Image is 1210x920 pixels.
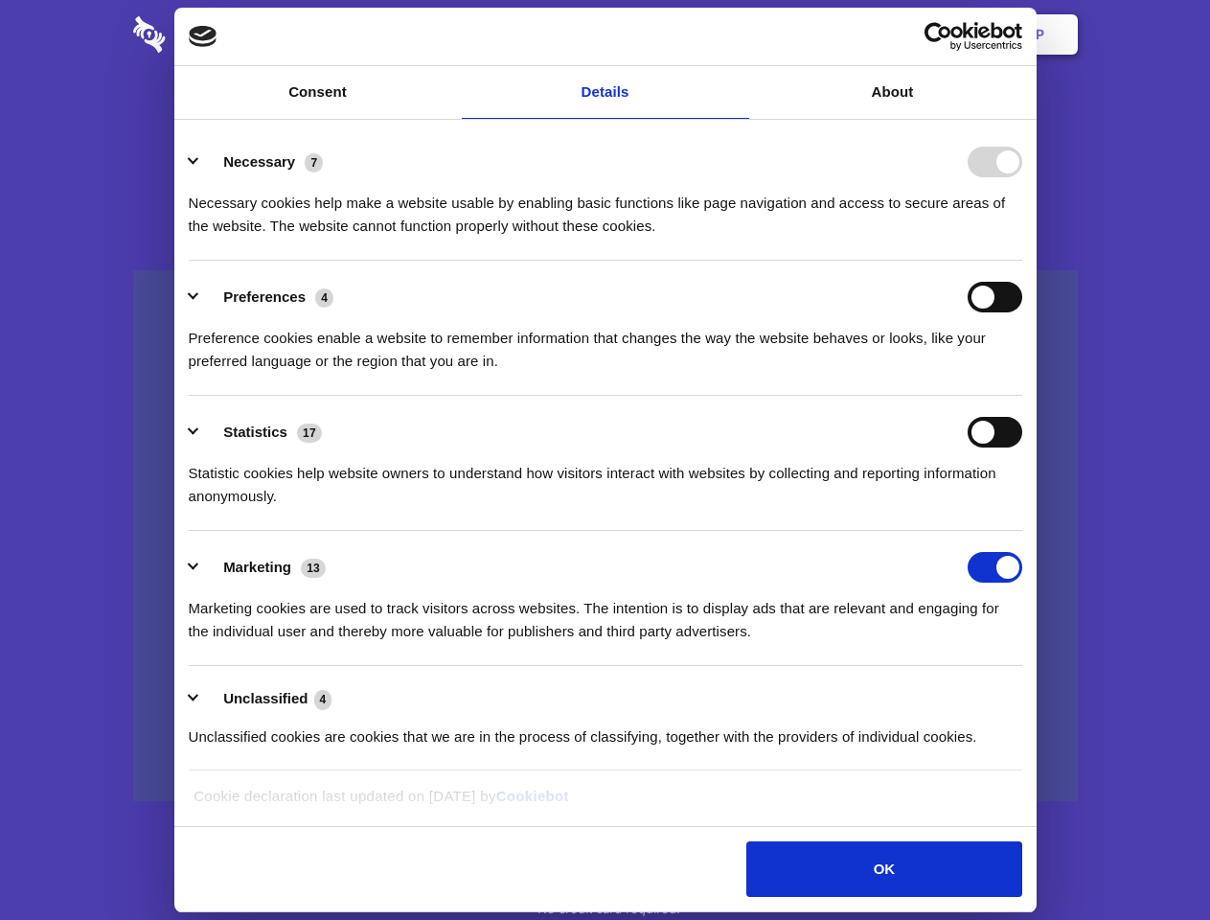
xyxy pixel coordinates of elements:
label: Necessary [223,153,295,170]
button: Statistics (17) [189,417,334,448]
label: Statistics [223,424,287,440]
a: Wistia video thumbnail [133,270,1078,802]
span: 13 [301,559,326,578]
span: 17 [297,424,322,443]
a: Login [869,5,952,64]
a: About [749,66,1037,119]
label: Preferences [223,288,306,305]
button: Necessary (7) [189,147,335,177]
div: Unclassified cookies are cookies that we are in the process of classifying, together with the pro... [189,711,1022,748]
span: 4 [314,690,332,709]
a: Pricing [562,5,646,64]
a: Usercentrics Cookiebot - opens in a new window [855,22,1022,51]
button: OK [746,841,1021,897]
button: Preferences (4) [189,282,346,312]
a: Consent [174,66,462,119]
div: Necessary cookies help make a website usable by enabling basic functions like page navigation and... [189,177,1022,238]
div: Marketing cookies are used to track visitors across websites. The intention is to display ads tha... [189,583,1022,643]
a: Cookiebot [496,788,569,804]
img: logo [189,26,217,47]
div: Preference cookies enable a website to remember information that changes the way the website beha... [189,312,1022,373]
a: Contact [777,5,865,64]
div: Cookie declaration last updated on [DATE] by [179,785,1031,822]
span: 4 [315,288,333,308]
h4: Auto-redaction of sensitive data, encrypted data sharing and self-destructing private chats. Shar... [133,174,1078,238]
span: 7 [305,153,323,172]
iframe: Drift Widget Chat Controller [1114,824,1187,897]
h1: Eliminate Slack Data Loss. [133,86,1078,155]
label: Marketing [223,559,291,575]
a: Details [462,66,749,119]
div: Statistic cookies help website owners to understand how visitors interact with websites by collec... [189,448,1022,508]
img: logo-wordmark-white-trans-d4663122ce5f474addd5e946df7df03e33cb6a1c49d2221995e7729f52c070b2.svg [133,16,297,53]
button: Unclassified (4) [189,687,344,711]
button: Marketing (13) [189,552,338,583]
